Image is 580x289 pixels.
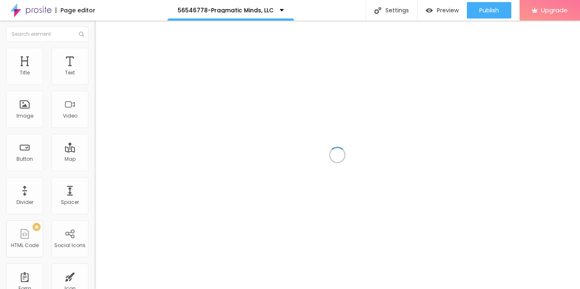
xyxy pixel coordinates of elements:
div: Image [16,113,33,119]
div: Divider [16,199,33,205]
div: HTML Code [11,243,39,248]
img: Icone [374,7,381,14]
img: Icone [79,32,84,37]
input: Search element [6,27,88,42]
span: Upgrade [541,7,568,14]
div: Social Icons [54,243,86,248]
p: 56546778-Pragmatic Minds, LLC [178,7,274,13]
span: Preview [437,7,459,14]
span: Publish [479,7,499,14]
div: Video [63,113,77,119]
div: Text [65,70,75,76]
img: view-1.svg [426,7,433,14]
div: Spacer [61,199,79,205]
button: Publish [467,2,511,18]
button: Preview [418,2,467,18]
div: Button [16,156,33,162]
div: Map [65,156,76,162]
div: Title [20,70,30,76]
div: Page editor [56,7,95,13]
